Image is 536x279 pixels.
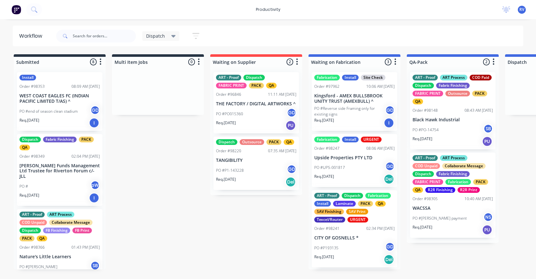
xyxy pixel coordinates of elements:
[266,83,277,88] div: QA
[19,84,45,89] div: Order #98353
[19,212,45,217] div: ART - Proof
[314,75,340,80] div: Fabrication
[314,155,395,161] p: Upside Properties PTY LTD
[342,137,359,142] div: Install
[385,242,395,252] div: GD
[413,171,434,177] div: Dispatch
[358,201,373,207] div: PACK
[365,193,391,199] div: Fabrication
[312,134,397,187] div: FabricationInstallURGENTOrder #9824708:06 AM [DATE]Upside Properties PTY LTDPO #UPS-001817GDReq.[...
[249,83,264,88] div: PACK
[314,226,339,231] div: Order #98241
[413,215,467,221] p: PO #[PERSON_NAME] payment
[19,254,100,260] p: Nature's Little Learners
[314,137,340,142] div: Fabrication
[314,106,385,117] p: PO #Reverse side Framing only for existing signs
[436,171,470,177] div: Fabric Finishing
[347,217,368,222] div: URGENT
[19,220,47,225] div: COD Unpaid
[342,193,363,199] div: Dispatch
[19,109,78,114] p: PO #end of season clean stadium
[19,32,45,40] div: Workflow
[43,228,70,233] div: FB Finishing
[19,137,41,142] div: Dispatch
[90,261,100,270] div: SB
[71,84,100,89] div: 08:09 AM [DATE]
[312,72,397,131] div: FabricationInstallSite CheckOrder #9796210:06 AM [DATE]Kingsford - AMEX BULLSBROOK UNITY TRUST (A...
[465,108,493,113] div: 08:43 AM [DATE]
[445,179,471,185] div: Fabrication
[37,236,47,241] div: QA
[384,118,394,128] div: I
[361,75,385,80] div: Site Check
[314,165,345,170] p: PO #UPS-001817
[314,146,339,151] div: Order #98247
[284,139,294,145] div: QA
[19,75,36,80] div: Install
[519,7,524,12] span: RV
[385,162,395,171] div: GD
[314,245,339,251] p: PO #P193135
[413,155,438,161] div: ART - Proof
[482,225,492,235] div: PU
[413,179,443,185] div: FABRIC PRINT
[445,91,470,96] div: Outsource
[483,212,493,222] div: NS
[346,209,368,215] div: SAV Print
[314,117,334,123] p: Req. [DATE]
[333,201,356,207] div: Laminate
[90,180,100,190] div: pW
[146,33,165,39] span: Dispatch
[268,148,296,154] div: 07:35 AM [DATE]
[413,75,438,80] div: ART - Proof
[71,245,100,250] div: 01:43 PM [DATE]
[366,146,395,151] div: 08:06 AM [DATE]
[384,174,394,184] div: Del
[440,155,467,161] div: ART Process
[89,193,99,203] div: I
[243,75,265,80] div: Dispatch
[19,264,57,270] p: PO #[PERSON_NAME]
[19,154,45,159] div: Order #98349
[47,212,74,217] div: ART Process
[216,158,296,163] p: TANGIBILITY
[266,139,281,145] div: PACK
[413,83,434,88] div: Dispatch
[361,137,382,142] div: URGENT
[216,75,241,80] div: ART - Proof
[314,84,339,89] div: Order #97962
[268,92,296,97] div: 11:11 AM [DATE]
[89,118,99,128] div: I
[216,168,244,173] p: PO #P1-143228
[19,245,45,250] div: Order #98366
[216,111,243,117] p: PO #PO015360
[312,190,397,268] div: ART - ProofDispatchFabricationInstallLaminatePACKQASAV FinishingSAV PrintTexcel/RouterURGENTOrder...
[79,137,94,142] div: PACK
[413,117,493,123] p: Black Hawk Industrial
[49,220,93,225] div: Collaborate Message
[366,84,395,89] div: 10:06 AM [DATE]
[72,228,92,233] div: FB Print
[253,5,284,14] div: productivity
[410,72,495,149] div: ART - ProofART ProcessCOD PaidDispatchFabric FinishingFABRIC PRINTOutsourcePACKQAOrder #9814808:4...
[19,228,41,233] div: Dispatch
[17,72,102,131] div: InstallOrder #9835308:09 AM [DATE]WEST COAST EAGLES FC (INDIAN PACIFIC LIMITED T/AS) ^PO #end of ...
[286,120,296,131] div: PU
[287,108,296,117] div: GD
[19,236,34,241] div: PACK
[440,75,467,80] div: ART Process
[216,177,236,182] p: Req. [DATE]
[483,124,493,133] div: SB
[216,139,237,145] div: Dispatch
[314,254,334,260] p: Req. [DATE]
[470,75,492,80] div: COD Paid
[314,174,334,179] p: Req. [DATE]
[90,105,100,115] div: GD
[213,72,299,133] div: ART - ProofDispatchFABRIC PRINTPACKQAOrder #9684611:11 AM [DATE]THE FACTORY / DIGITAL ARTWORKS ^P...
[71,154,100,159] div: 02:04 PM [DATE]
[314,201,331,207] div: Install
[413,206,493,211] p: WACSSA
[43,137,77,142] div: Fabric Finishing
[342,75,359,80] div: Install
[19,184,28,189] p: PO #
